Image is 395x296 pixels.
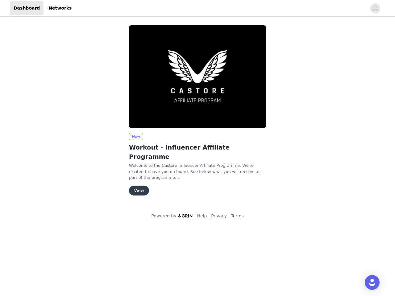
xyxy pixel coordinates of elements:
[231,213,243,218] a: Terms
[197,213,207,218] a: Help
[365,275,380,290] div: Open Intercom Messenger
[10,1,44,15] a: Dashboard
[208,213,210,218] span: |
[228,213,230,218] span: |
[178,214,193,218] img: logo
[194,213,196,218] span: |
[129,143,266,161] h2: Workout - Influencer Affiliate Programme
[129,25,266,128] img: Castore
[129,162,266,181] p: Welcome to the Castore Influencer Affiliate Programme. We're excited to have you on board. See be...
[129,133,143,140] span: New
[45,1,75,15] a: Networks
[211,213,227,218] a: Privacy
[129,188,149,193] a: View
[151,213,176,218] span: Powered by
[372,3,378,13] div: avatar
[129,186,149,195] button: View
